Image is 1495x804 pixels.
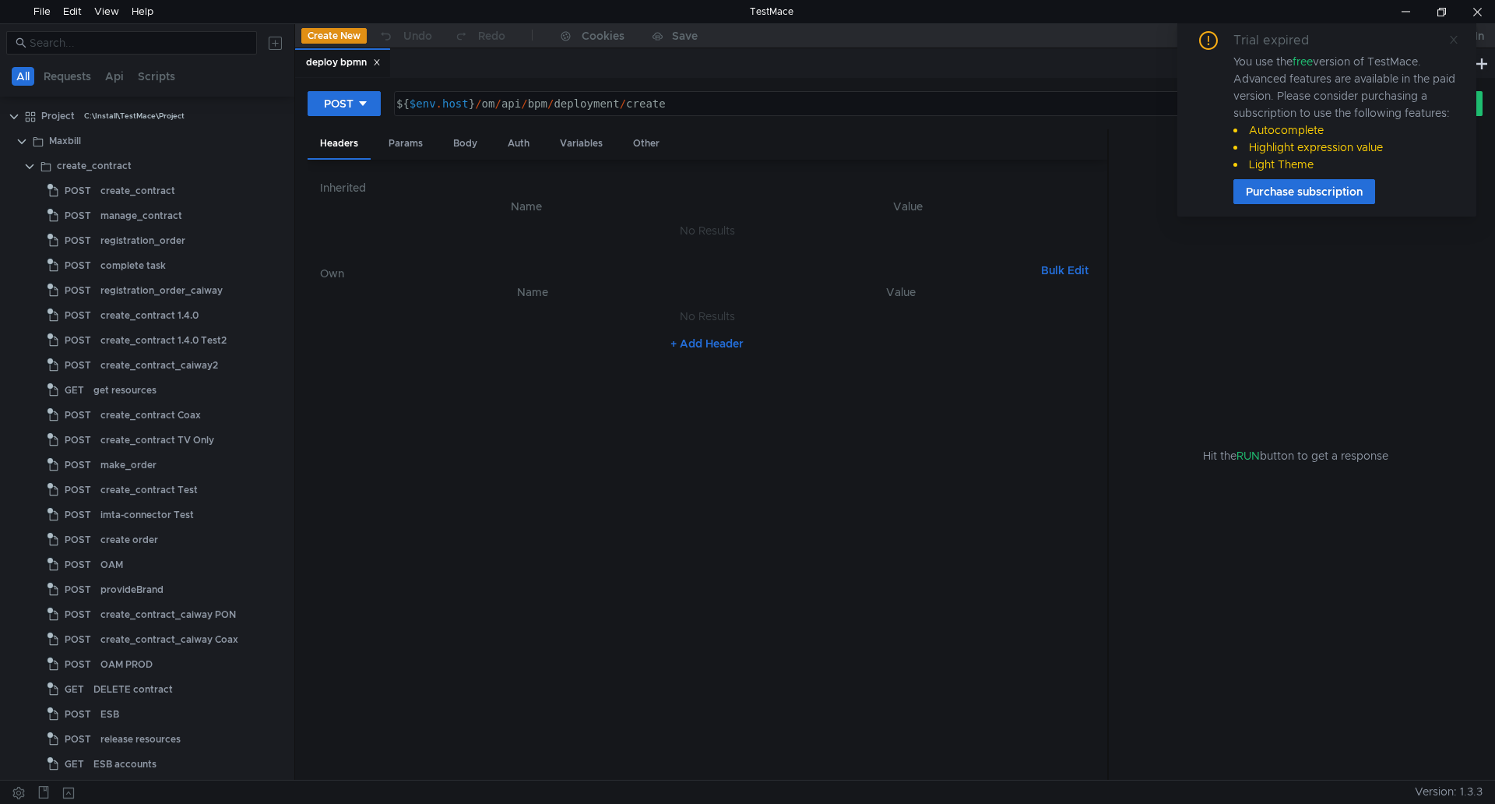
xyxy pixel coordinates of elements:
button: Undo [367,24,443,48]
span: GET [65,678,84,701]
div: Undo [403,26,432,45]
div: registration_order [100,229,185,252]
div: registration_order_caiway [100,279,223,302]
div: create_contract Test [100,478,198,502]
h6: Own [320,264,1035,283]
input: Search... [30,34,248,51]
span: POST [65,628,91,651]
span: POST [65,653,91,676]
span: POST [65,528,91,552]
button: Create New [301,28,367,44]
div: Project [41,104,75,128]
button: POST [308,91,381,116]
div: Variables [547,129,615,158]
div: ESB [100,703,119,726]
span: POST [65,229,91,252]
div: OAM PROD [100,653,153,676]
button: Purchase subscription [1233,179,1375,204]
span: POST [65,703,91,726]
th: Value [720,197,1095,216]
div: DELETE contract [93,678,173,701]
div: create_contract 1.4.0 [100,304,199,327]
div: Auth [495,129,542,158]
span: POST [65,453,91,477]
button: + Add Header [664,334,750,353]
div: complete task [100,254,166,277]
th: Name [332,197,720,216]
div: deploy bpmn [306,55,381,71]
span: GET [65,753,84,776]
div: OAM [100,553,123,577]
div: create_contract Coax [100,404,201,427]
span: POST [65,478,91,502]
span: POST [65,304,91,327]
li: Light Theme [1233,156,1458,173]
div: create_contract [100,179,175,203]
span: Hit the button to get a response [1203,447,1388,464]
span: Version: 1.3.3 [1415,781,1483,803]
div: Save [672,30,698,41]
div: Redo [478,26,505,45]
span: POST [65,728,91,751]
div: ESB accounts [93,753,157,776]
div: release resources [100,728,181,751]
button: Api [100,67,128,86]
span: free [1293,55,1313,69]
button: Redo [443,24,516,48]
div: Headers [308,129,371,160]
div: create_contract_caiway PON [100,603,236,626]
div: ESB Copy [93,778,139,801]
div: create_contract 1.4.0 Test2 [100,329,227,352]
span: POST [65,603,91,626]
button: Requests [39,67,96,86]
div: imta-connector Test [100,503,194,527]
button: All [12,67,34,86]
button: Bulk Edit [1035,261,1095,280]
nz-embed-empty: No Results [680,309,735,323]
div: Body [441,129,490,158]
span: POST [65,503,91,527]
div: Maxbill [49,129,81,153]
span: POST [65,204,91,227]
div: create_contract TV Only [100,428,214,452]
li: Highlight expression value [1233,139,1458,156]
div: C:\Install\TestMace\Project [84,104,185,128]
span: POST [65,404,91,427]
div: manage_contract [100,204,182,227]
div: get resources [93,379,157,402]
div: create_contract [57,154,132,178]
div: make_order [100,453,157,477]
div: Params [376,129,435,158]
span: GET [65,379,84,402]
span: POST [65,279,91,302]
th: Name [345,283,720,301]
div: Cookies [582,26,624,45]
span: GET [65,778,84,801]
div: Other [621,129,672,158]
h6: Inherited [320,178,1095,197]
span: POST [65,354,91,377]
span: RUN [1236,449,1260,463]
nz-embed-empty: No Results [680,224,735,238]
li: Autocomplete [1233,122,1458,139]
span: POST [65,254,91,277]
span: POST [65,578,91,601]
div: You use the version of TestMace. Advanced features are available in the paid version. Please cons... [1233,53,1458,173]
th: Value [720,283,1082,301]
span: POST [65,329,91,352]
div: create_contract_caiway2 [100,354,218,377]
div: create order [100,528,158,552]
div: create_contract_caiway Coax [100,628,238,651]
div: POST [324,95,354,112]
span: POST [65,553,91,577]
div: provideBrand [100,578,164,601]
span: POST [65,179,91,203]
button: Scripts [133,67,180,86]
span: POST [65,428,91,452]
div: Trial expired [1233,31,1328,50]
